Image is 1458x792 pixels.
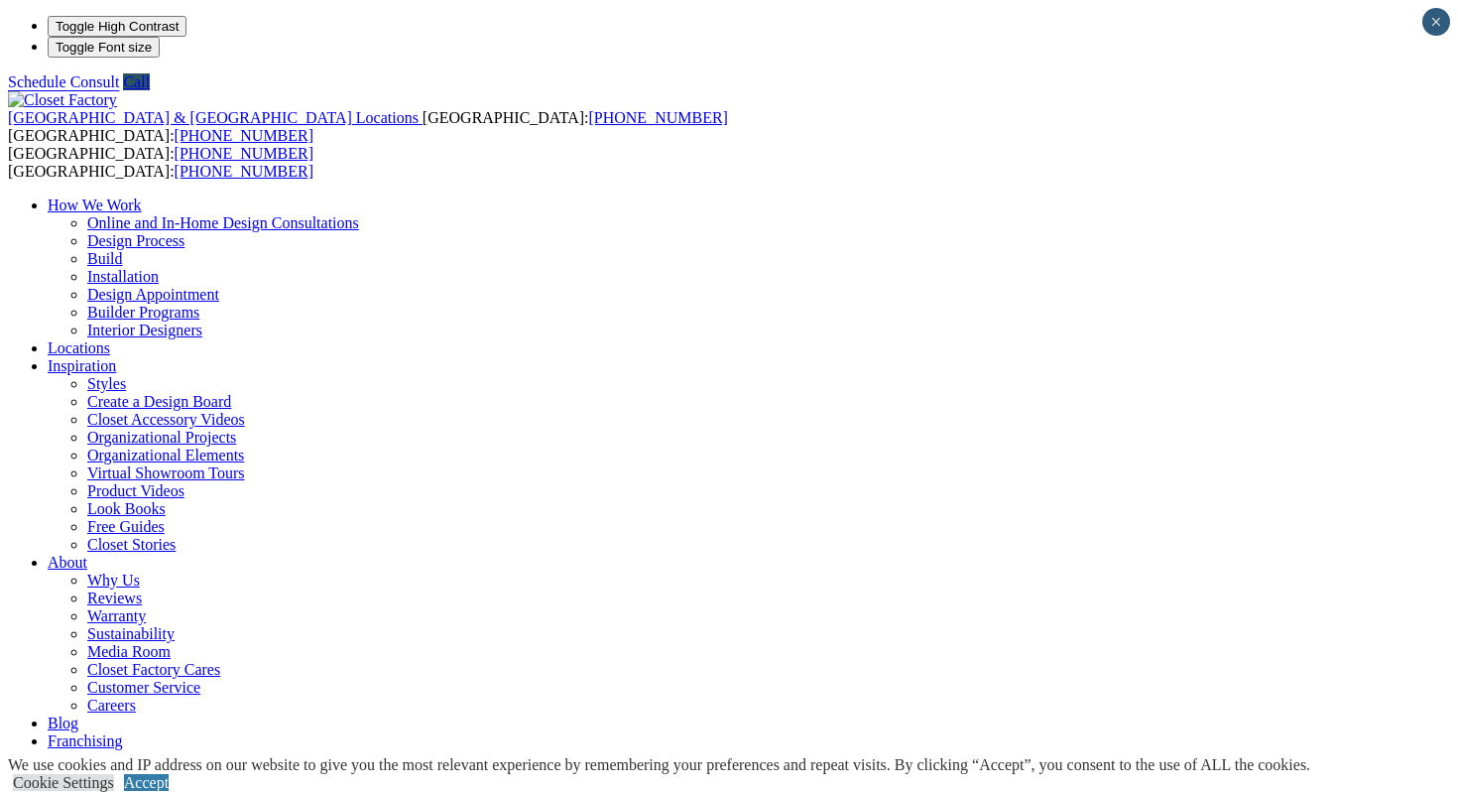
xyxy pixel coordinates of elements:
a: How We Work [48,197,142,213]
a: Careers [87,697,136,714]
span: Toggle High Contrast [56,19,179,34]
a: Virtual Showroom Tours [87,464,245,481]
a: Reviews [87,590,142,606]
a: Create a Design Board [87,393,231,410]
a: [PHONE_NUMBER] [588,109,727,126]
a: Franchising [48,732,123,749]
button: Toggle High Contrast [48,16,186,37]
a: Design Process [87,232,184,249]
a: Builder Programs [87,304,199,321]
a: Inspiration [48,357,116,374]
span: [GEOGRAPHIC_DATA]: [GEOGRAPHIC_DATA]: [8,145,313,180]
a: Design Appointment [87,286,219,303]
a: Look Books [87,500,166,517]
a: Organizational Elements [87,447,244,463]
a: Free Guides [87,518,165,535]
div: We use cookies and IP address on our website to give you the most relevant experience by remember... [8,756,1310,774]
a: Installation [87,268,159,285]
a: Product Videos [87,482,184,499]
a: Sustainability [87,625,175,642]
a: Build [87,250,123,267]
a: Why Us [87,572,140,589]
button: Toggle Font size [48,37,160,58]
img: Closet Factory [8,91,117,109]
a: Customer Service [87,679,200,696]
a: [PHONE_NUMBER] [175,145,313,162]
a: Warranty [87,607,146,624]
a: [PHONE_NUMBER] [175,163,313,180]
a: Media Room [87,643,171,660]
a: Closet Factory Cares [87,661,220,678]
a: Organizational Projects [87,429,236,446]
span: Toggle Font size [56,40,152,55]
span: [GEOGRAPHIC_DATA] & [GEOGRAPHIC_DATA] Locations [8,109,419,126]
a: Schedule Consult [8,73,119,90]
a: Closet Stories [87,536,176,553]
a: About [48,554,87,571]
a: Locations [48,339,110,356]
span: [GEOGRAPHIC_DATA]: [GEOGRAPHIC_DATA]: [8,109,728,144]
a: Closet Accessory Videos [87,411,245,428]
a: [GEOGRAPHIC_DATA] & [GEOGRAPHIC_DATA] Locations [8,109,423,126]
a: Call [123,73,150,90]
button: Close [1422,8,1450,36]
a: Accept [124,774,169,791]
a: Interior Designers [87,322,202,338]
a: Blog [48,715,78,731]
a: Online and In-Home Design Consultations [87,214,359,231]
a: Styles [87,375,126,392]
a: Cookie Settings [13,774,114,791]
a: [PHONE_NUMBER] [175,127,313,144]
